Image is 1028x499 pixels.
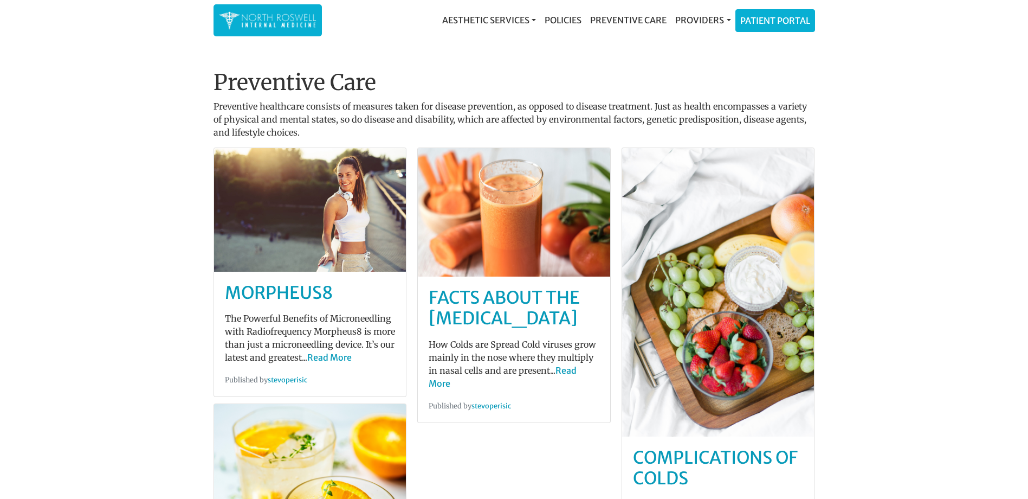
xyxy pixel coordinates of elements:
[471,401,511,410] a: stevoperisic
[736,10,814,31] a: Patient Portal
[671,9,735,31] a: Providers
[633,447,798,489] a: Complications of Colds
[225,282,333,304] a: MORPHEUS8
[214,100,815,139] p: Preventive healthcare consists of measures taken for disease prevention, as opposed to disease tr...
[429,338,599,390] p: How Colds are Spread Cold viruses grow mainly in the nose where they multiply in nasal cells and ...
[429,365,577,389] a: Read More
[540,9,586,31] a: Policies
[219,10,316,31] img: North Roswell Internal Medicine
[214,69,815,95] h1: Preventive Care
[429,401,511,410] small: Published by
[268,375,307,384] a: stevoperisic
[225,375,307,384] small: Published by
[438,9,540,31] a: Aesthetic Services
[418,148,610,277] img: post-default-1.jpg
[586,9,671,31] a: Preventive Care
[307,352,352,363] a: Read More
[622,148,814,437] img: post-default-6.jpg
[429,287,580,329] a: Facts About The [MEDICAL_DATA]
[225,312,396,364] p: The Powerful Benefits of Microneedling with Radiofrequency Morpheus8 is more than just a micronee...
